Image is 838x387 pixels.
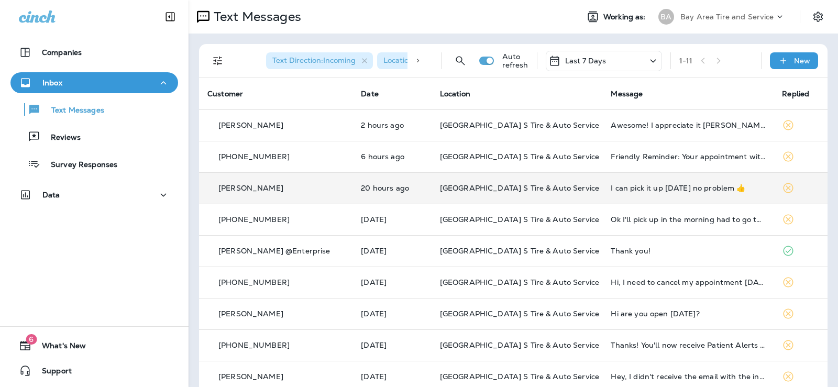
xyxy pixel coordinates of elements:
div: Awesome! I appreciate it Rick, ill be by around 4:30 with Teresa to pick up the car [611,121,765,129]
span: Date [361,89,379,98]
p: [PHONE_NUMBER] [218,341,290,349]
button: Reviews [10,126,178,148]
span: [GEOGRAPHIC_DATA] S Tire & Auto Service [440,372,599,381]
div: Friendly Reminder: Your appointment with Bay Area Tire & Service - Gaithersburg is booked for Sep... [611,152,765,161]
button: Data [10,184,178,205]
p: Companies [42,48,82,57]
button: Inbox [10,72,178,93]
span: Location [440,89,470,98]
button: Collapse Sidebar [156,6,185,27]
button: Support [10,360,178,381]
p: [PHONE_NUMBER] [218,152,290,161]
p: Sep 8, 2025 07:42 AM [361,278,423,286]
span: [GEOGRAPHIC_DATA] S Tire & Auto Service [440,215,599,224]
p: Text Messages [41,106,104,116]
p: Sep 9, 2025 11:39 AM [361,121,423,129]
p: Sep 3, 2025 11:12 AM [361,372,423,381]
button: Filters [207,50,228,71]
div: Thank you! [611,247,765,255]
button: Survey Responses [10,153,178,175]
span: Working as: [603,13,648,21]
p: Data [42,191,60,199]
span: [GEOGRAPHIC_DATA] S Tire & Auto Service [440,120,599,130]
span: Customer [207,89,243,98]
p: Sep 5, 2025 09:49 AM [361,341,423,349]
span: [GEOGRAPHIC_DATA] S Tire & Auto Service [440,246,599,256]
span: [GEOGRAPHIC_DATA] S Tire & Auto Service [440,152,599,161]
div: Hi are you open today? [611,309,765,318]
p: [PHONE_NUMBER] [218,215,290,224]
div: BA [658,9,674,25]
p: [PHONE_NUMBER] [218,278,290,286]
p: [PERSON_NAME] [218,184,283,192]
p: Auto refresh [502,52,528,69]
span: What's New [31,341,86,354]
p: [PERSON_NAME] @Enterprise [218,247,330,255]
span: Message [611,89,643,98]
button: Companies [10,42,178,63]
p: Bay Area Tire and Service [680,13,774,21]
button: Text Messages [10,98,178,120]
p: Sep 8, 2025 01:03 PM [361,215,423,224]
p: New [794,57,810,65]
div: I can pick it up tomorrow no problem 👍 [611,184,765,192]
div: Ok I'll pick up in the morning had to go to a job site [611,215,765,224]
p: Reviews [40,133,81,143]
div: Hey, I didn't receive the email with the information [611,372,765,381]
span: [GEOGRAPHIC_DATA] S Tire & Auto Service [440,183,599,193]
span: Support [31,367,72,379]
span: [GEOGRAPHIC_DATA] S Tire & Auto Service [440,309,599,318]
p: Inbox [42,79,62,87]
div: 1 - 11 [679,57,693,65]
div: Hi, I need to cancel my appointment today at 8am for the RAV4 under Mirna Rivas. Sorry for late n... [611,278,765,286]
div: Thanks! You'll now receive Patient Alerts from Privia Health. Msg&data rates may apply. Txt HELP ... [611,341,765,349]
div: Location:[GEOGRAPHIC_DATA] S Tire & Auto Service [377,52,566,69]
span: [GEOGRAPHIC_DATA] S Tire & Auto Service [440,340,599,350]
p: Last 7 Days [565,57,607,65]
div: Text Direction:Incoming [266,52,373,69]
span: Location : [GEOGRAPHIC_DATA] S Tire & Auto Service [383,56,572,65]
button: Search Messages [450,50,471,71]
p: Sep 8, 2025 06:01 PM [361,184,423,192]
p: [PERSON_NAME] [218,309,283,318]
p: [PERSON_NAME] [218,121,283,129]
span: [GEOGRAPHIC_DATA] S Tire & Auto Service [440,278,599,287]
p: Sep 9, 2025 07:31 AM [361,152,423,161]
button: Settings [809,7,828,26]
span: Text Direction : Incoming [272,56,356,65]
p: Survey Responses [40,160,117,170]
p: Sep 8, 2025 11:31 AM [361,247,423,255]
span: 6 [26,334,37,345]
p: [PERSON_NAME] [218,372,283,381]
p: Text Messages [210,9,301,25]
p: Sep 7, 2025 01:22 PM [361,309,423,318]
span: Replied [782,89,809,98]
button: 6What's New [10,335,178,356]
